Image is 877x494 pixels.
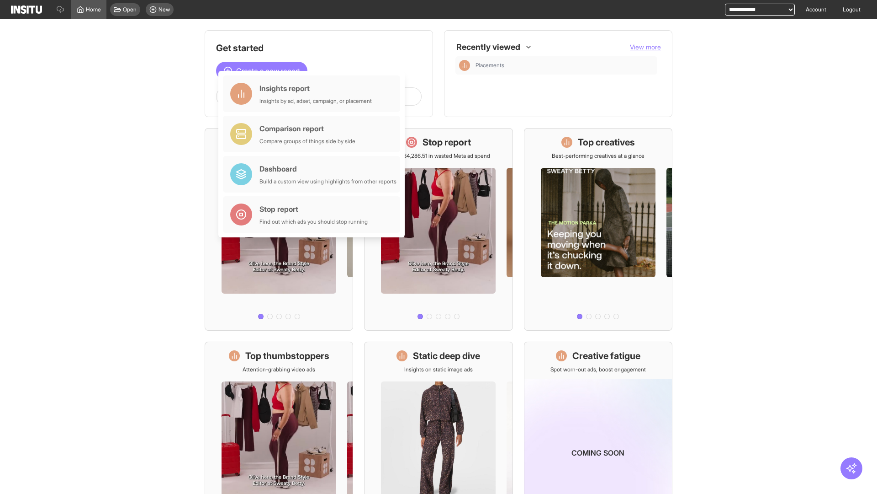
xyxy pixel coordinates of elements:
span: Open [123,6,137,13]
span: Placements [475,62,654,69]
p: Best-performing creatives at a glance [552,152,645,160]
h1: Top thumbstoppers [245,349,329,362]
h1: Get started [216,42,422,54]
a: Stop reportSave £34,286.51 in wasted Meta ad spend [364,128,512,331]
div: Insights [459,60,470,71]
div: Insights report [259,83,372,94]
div: Comparison report [259,123,355,134]
p: Attention-grabbing video ads [243,366,315,373]
span: Create a new report [236,65,300,76]
span: View more [630,43,661,51]
div: Stop report [259,204,368,215]
p: Insights on static image ads [404,366,473,373]
span: New [158,6,170,13]
button: View more [630,43,661,52]
button: Create a new report [216,62,307,80]
p: Save £34,286.51 in wasted Meta ad spend [387,152,490,160]
h1: Stop report [423,136,471,149]
div: Build a custom view using highlights from other reports [259,178,396,185]
div: Dashboard [259,163,396,174]
span: Placements [475,62,504,69]
span: Home [86,6,101,13]
h1: Static deep dive [413,349,480,362]
a: What's live nowSee all active ads instantly [205,128,353,331]
div: Compare groups of things side by side [259,138,355,145]
h1: Top creatives [578,136,635,149]
a: Top creativesBest-performing creatives at a glance [524,128,672,331]
div: Insights by ad, adset, campaign, or placement [259,97,372,105]
img: Logo [11,5,42,14]
div: Find out which ads you should stop running [259,218,368,226]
